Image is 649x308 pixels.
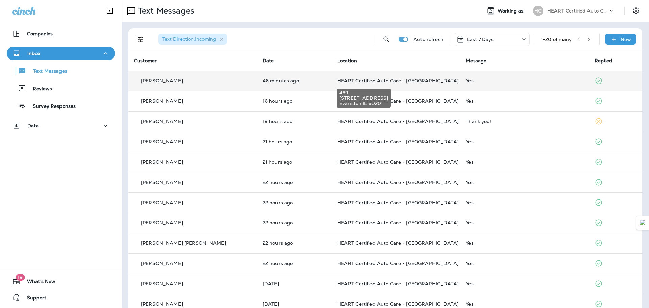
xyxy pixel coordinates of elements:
div: Yes [466,78,584,84]
span: Evanston , IL 60201 [339,101,388,106]
button: 19What's New [7,275,115,288]
button: Inbox [7,47,115,60]
p: Reviews [26,86,52,92]
button: Settings [630,5,642,17]
div: Yes [466,139,584,144]
div: Thank you! [466,119,584,124]
p: Oct 12, 2025 09:03 AM [263,200,327,205]
p: New [621,37,631,42]
p: [PERSON_NAME] [141,119,183,124]
button: Filters [134,32,147,46]
span: 469 [339,90,388,95]
p: [PERSON_NAME] [141,220,183,226]
p: [PERSON_NAME] [141,281,183,286]
span: HEART Certified Auto Care - [GEOGRAPHIC_DATA] [337,199,459,206]
p: Oct 11, 2025 03:14 PM [263,281,327,286]
p: Last 7 Days [467,37,494,42]
span: HEART Certified Auto Care - [GEOGRAPHIC_DATA] [337,240,459,246]
p: Data [27,123,39,128]
div: Yes [466,301,584,307]
button: Support [7,291,115,304]
p: Inbox [27,51,40,56]
p: [PERSON_NAME] [141,301,183,307]
div: Yes [466,200,584,205]
span: Customer [134,57,157,64]
p: [PERSON_NAME] [141,180,183,185]
span: Support [20,295,46,303]
div: 1 - 20 of many [541,37,572,42]
p: [PERSON_NAME] [141,200,183,205]
p: [PERSON_NAME] [141,78,183,84]
p: [PERSON_NAME] [PERSON_NAME] [141,240,226,246]
button: Data [7,119,115,133]
span: Working as: [498,8,526,14]
span: HEART Certified Auto Care - [GEOGRAPHIC_DATA] [337,281,459,287]
p: Auto refresh [413,37,443,42]
p: Oct 12, 2025 12:09 PM [263,119,327,124]
span: HEART Certified Auto Care - [GEOGRAPHIC_DATA] [337,301,459,307]
div: Yes [466,98,584,104]
p: Survey Responses [26,103,76,110]
p: [PERSON_NAME] [141,98,183,104]
span: 19 [16,274,25,281]
div: Yes [466,220,584,226]
span: HEART Certified Auto Care - [GEOGRAPHIC_DATA] [337,179,459,185]
span: HEART Certified Auto Care - [GEOGRAPHIC_DATA] [337,159,459,165]
p: Oct 12, 2025 09:01 AM [263,261,327,266]
span: HEART Certified Auto Care - [GEOGRAPHIC_DATA] [337,220,459,226]
span: Text Direction : Incoming [162,36,216,42]
span: HEART Certified Auto Care - [GEOGRAPHIC_DATA] [337,98,459,104]
p: Text Messages [135,6,194,16]
button: Survey Responses [7,99,115,113]
p: Oct 13, 2025 06:22 AM [263,78,327,84]
p: Companies [27,31,53,37]
div: HC [533,6,543,16]
p: Oct 12, 2025 10:04 AM [263,139,327,144]
p: Oct 12, 2025 09:45 AM [263,159,327,165]
p: HEART Certified Auto Care [547,8,608,14]
span: Location [337,57,357,64]
button: Companies [7,27,115,41]
span: Date [263,57,274,64]
div: Yes [466,180,584,185]
div: Yes [466,281,584,286]
div: Yes [466,261,584,266]
p: Oct 12, 2025 09:02 AM [263,220,327,226]
span: HEART Certified Auto Care - [GEOGRAPHIC_DATA] [337,118,459,124]
span: Replied [595,57,612,64]
p: Oct 12, 2025 09:01 AM [263,240,327,246]
button: Reviews [7,81,115,95]
span: HEART Certified Auto Care - [GEOGRAPHIC_DATA] [337,139,459,145]
p: [PERSON_NAME] [141,261,183,266]
p: [PERSON_NAME] [141,139,183,144]
img: Detect Auto [640,220,646,226]
button: Collapse Sidebar [100,4,119,18]
span: [STREET_ADDRESS] [339,95,388,101]
p: Oct 11, 2025 10:33 AM [263,301,327,307]
button: Search Messages [380,32,393,46]
p: [PERSON_NAME] [141,159,183,165]
span: HEART Certified Auto Care - [GEOGRAPHIC_DATA] [337,260,459,266]
div: Text Direction:Incoming [158,34,227,45]
p: Text Messages [26,68,67,75]
p: Oct 12, 2025 09:05 AM [263,180,327,185]
div: Yes [466,159,584,165]
span: HEART Certified Auto Care - [GEOGRAPHIC_DATA] [337,78,459,84]
p: Oct 12, 2025 02:41 PM [263,98,327,104]
button: Text Messages [7,64,115,78]
div: Yes [466,240,584,246]
span: Message [466,57,486,64]
span: What's New [20,279,55,287]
